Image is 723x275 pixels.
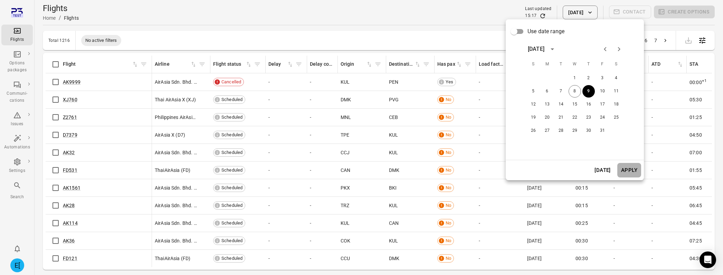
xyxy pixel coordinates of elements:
[569,111,581,124] button: 22
[612,42,626,56] button: Next month
[582,98,595,111] button: 16
[527,125,540,137] button: 26
[541,125,553,137] button: 27
[596,57,609,71] span: Friday
[610,72,622,84] button: 4
[582,57,595,71] span: Thursday
[546,43,558,55] button: calendar view is open, switch to year view
[541,111,553,124] button: 20
[582,72,595,84] button: 2
[569,72,581,84] button: 1
[582,111,595,124] button: 23
[528,45,544,53] div: [DATE]
[610,85,622,98] button: 11
[527,98,540,111] button: 12
[541,57,553,71] span: Monday
[541,85,553,98] button: 6
[555,85,567,98] button: 7
[569,98,581,111] button: 15
[555,125,567,137] button: 28
[541,98,553,111] button: 13
[700,251,716,268] div: Open Intercom Messenger
[527,57,540,71] span: Sunday
[596,85,609,98] button: 10
[598,42,612,56] button: Previous month
[610,98,622,111] button: 18
[596,111,609,124] button: 24
[555,57,567,71] span: Tuesday
[569,85,581,98] button: 8
[596,125,609,137] button: 31
[527,27,564,36] span: Use date range
[617,163,641,177] button: Apply
[596,72,609,84] button: 3
[555,111,567,124] button: 21
[582,125,595,137] button: 30
[555,98,567,111] button: 14
[527,111,540,124] button: 19
[582,85,595,98] button: 9
[596,98,609,111] button: 17
[569,125,581,137] button: 29
[527,85,540,98] button: 5
[591,163,615,177] button: [DATE]
[610,111,622,124] button: 25
[610,57,622,71] span: Saturday
[569,57,581,71] span: Wednesday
